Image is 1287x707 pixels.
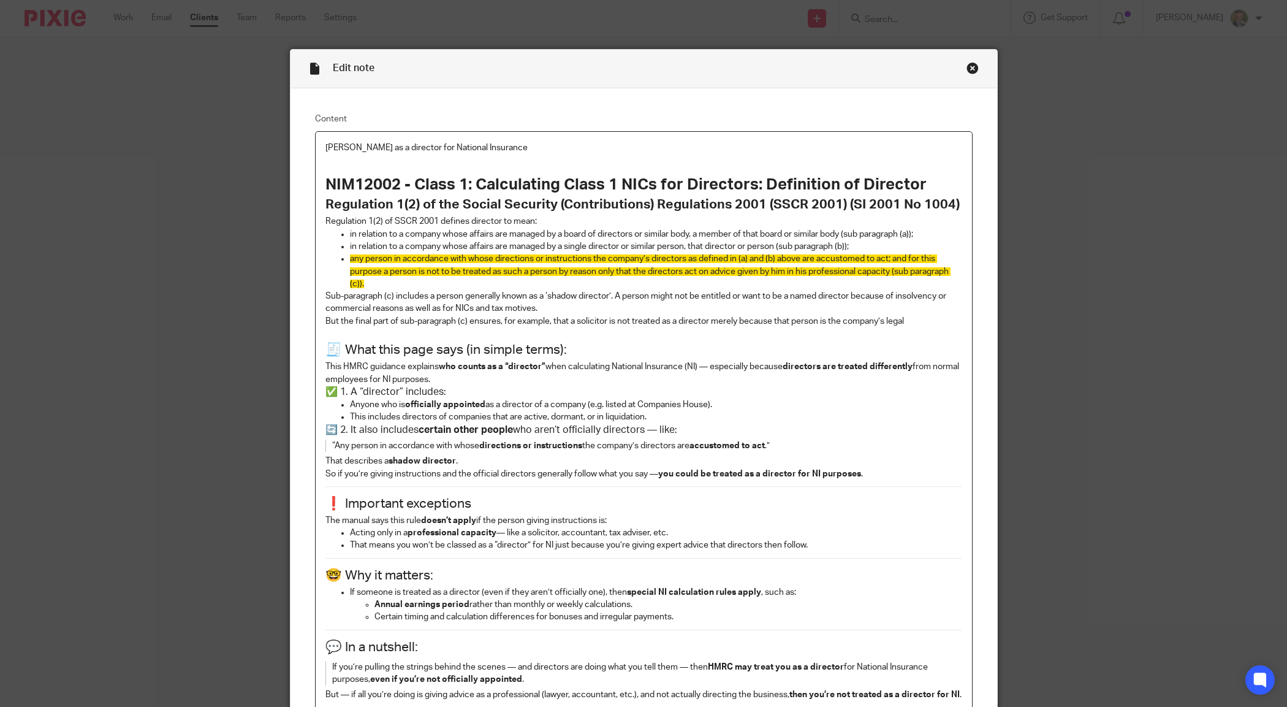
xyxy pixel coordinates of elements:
[627,588,761,597] strong: special NI calculation rules apply
[325,215,962,227] p: Regulation 1(2) of SSCR 2001 defines director to mean:
[966,62,979,74] div: Close this dialog window
[439,362,545,371] strong: who counts as a “director”
[325,455,962,467] p: That describes a .
[325,514,962,527] p: The manual says this rule if the person giving instructions is:
[350,254,951,288] span: any person in accordance with whose directions or instructions the company’s directors as defined...
[370,675,522,684] strong: even if you’re not officially appointed
[658,470,861,478] strong: you could be treated as a director for NI purposes
[689,441,765,450] strong: accustomed to act
[332,440,938,452] p: “Any person in accordance with whose the company’s directors are .”
[350,240,962,253] p: in relation to a company whose affairs are managed by a single director or similar person, that d...
[325,340,962,361] h2: 🧾 What this page says (in simple terms):
[350,399,962,411] p: Anyone who is as a director of a company (e.g. listed at Companies House).
[325,494,962,514] h2: ❗ Important exceptions
[325,315,962,327] p: But the final part of sub-paragraph (c) ensures, for example, that a solicitor is not treated as ...
[332,661,938,686] p: If you’re pulling the strings behind the scenes — and directors are doing what you tell them — th...
[315,113,973,125] label: Content
[419,425,513,435] strong: certain other people
[350,411,962,423] p: This includes directors of companies that are active, dormant, or in liquidation.
[325,565,962,586] h2: 🤓 Why it matters:
[374,611,962,623] p: Certain timing and calculation differences for bonuses and irregular payments.
[325,689,962,701] p: But — if all you’re doing is giving advice as a professional (lawyer, accountant, etc.), and not ...
[374,598,962,611] p: rather than monthly or weekly calculations.
[789,690,960,699] strong: then you’re not treated as a director for NI
[325,424,962,437] h3: 🔄 2. It also includes who aren’t officially directors — like:
[325,198,960,211] strong: Regulation 1(2) of the Social Security (Contributions) Regulations 2001 (SSCR 2001) (SI 2001 No 1...
[333,63,374,73] span: Edit note
[350,586,962,598] p: If someone is treated as a director (even if they aren’t officially one), then , such as:
[325,290,962,315] p: Sub-paragraph (c) includes a person generally known as a ‘shadow director’. A person might not be...
[325,637,962,658] h2: 💬 In a nutshell:
[325,177,927,193] strong: NIM12002 - Class 1: Calculating Class 1 NICs for Directors: Definition of Director
[325,468,962,480] p: So if you’re giving instructions and the official directors generally follow what you say — .
[708,663,844,671] strong: HMRC may treat you as a director
[479,441,582,450] strong: directions or instructions
[325,386,962,399] h3: ✅ 1. A “director” includes:
[783,362,913,371] strong: directors are treated differently
[325,361,962,386] p: This HMRC guidance explains when calculating National Insurance (NI) — especially because from no...
[421,516,476,525] strong: doesn’t apply
[405,400,485,409] strong: officially appointed
[408,529,496,537] strong: professional capacity
[325,142,962,154] p: [PERSON_NAME] as a director for National Insurance
[389,457,456,465] strong: shadow director
[350,527,962,539] p: Acting only in a — like a solicitor, accountant, tax adviser, etc.
[350,539,962,551] p: That means you won’t be classed as a “director” for NI just because you’re giving expert advice t...
[374,600,469,609] strong: Annual earnings period
[350,228,962,240] p: in relation to a company whose affairs are managed by a board of directors or similar body, a mem...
